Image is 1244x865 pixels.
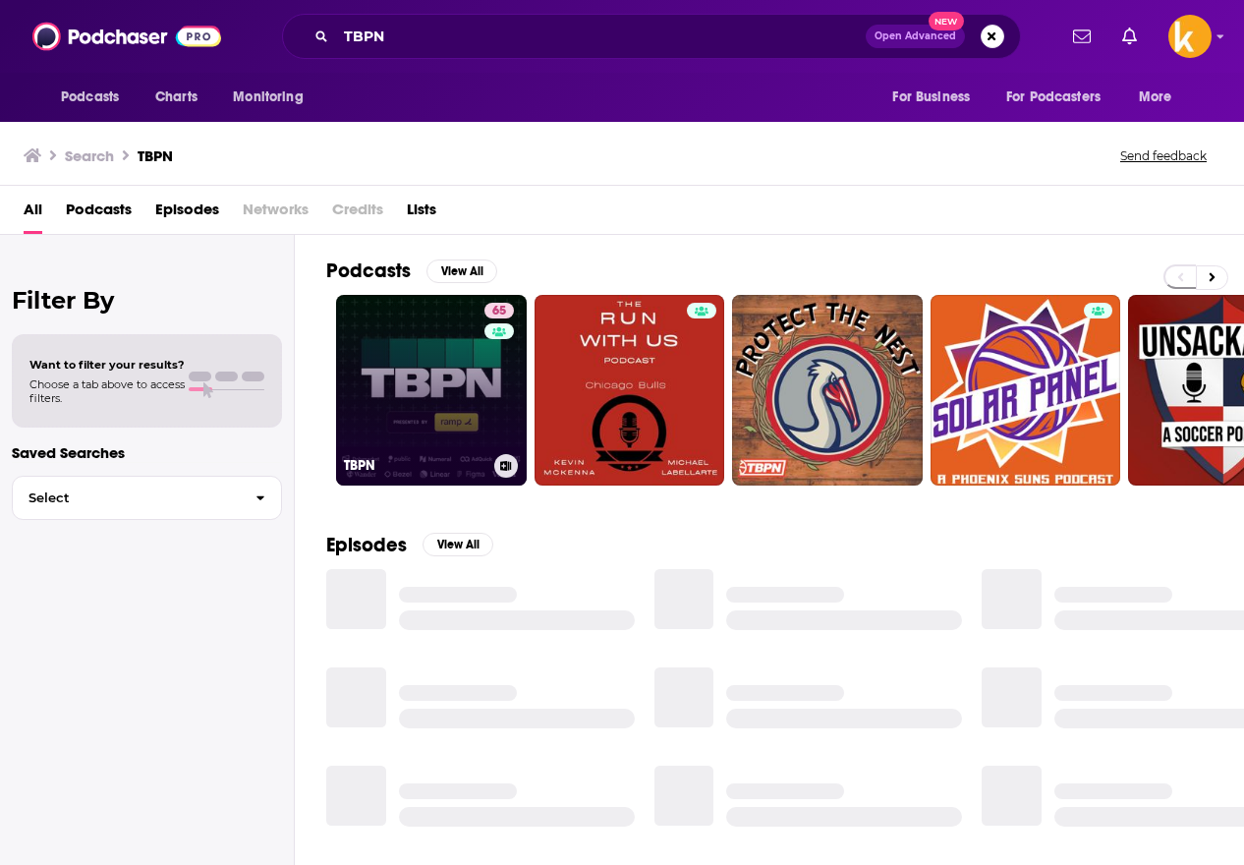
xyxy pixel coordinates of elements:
span: 65 [492,302,506,321]
button: open menu [878,79,994,116]
span: New [929,12,964,30]
span: Choose a tab above to access filters. [29,377,185,405]
span: Select [13,491,240,504]
span: Monitoring [233,84,303,111]
a: EpisodesView All [326,533,493,557]
button: Open AdvancedNew [866,25,965,48]
button: open menu [219,79,328,116]
a: PodcastsView All [326,259,497,283]
button: open menu [1125,79,1197,116]
span: For Business [892,84,970,111]
span: Podcasts [61,84,119,111]
span: Logged in as sshawan [1168,15,1212,58]
h3: TBPN [138,146,173,165]
h2: Podcasts [326,259,411,283]
button: Select [12,476,282,520]
span: More [1139,84,1172,111]
a: Show notifications dropdown [1114,20,1145,53]
button: View All [423,533,493,556]
button: View All [426,259,497,283]
h2: Filter By [12,286,282,315]
span: Networks [243,194,309,234]
button: open menu [993,79,1129,116]
span: Want to filter your results? [29,358,185,372]
h3: TBPN [344,457,486,474]
div: Search podcasts, credits, & more... [282,14,1021,59]
button: Send feedback [1114,147,1213,164]
a: 65 [484,303,514,318]
img: User Profile [1168,15,1212,58]
span: Credits [332,194,383,234]
h3: Search [65,146,114,165]
a: Show notifications dropdown [1065,20,1099,53]
a: Charts [142,79,209,116]
a: 65TBPN [336,295,527,486]
h2: Episodes [326,533,407,557]
a: Podcasts [66,194,132,234]
a: Lists [407,194,436,234]
a: Episodes [155,194,219,234]
span: Open Advanced [875,31,956,41]
input: Search podcasts, credits, & more... [336,21,866,52]
img: Podchaser - Follow, Share and Rate Podcasts [32,18,221,55]
span: Charts [155,84,198,111]
button: Show profile menu [1168,15,1212,58]
span: For Podcasters [1006,84,1101,111]
a: All [24,194,42,234]
button: open menu [47,79,144,116]
p: Saved Searches [12,443,282,462]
